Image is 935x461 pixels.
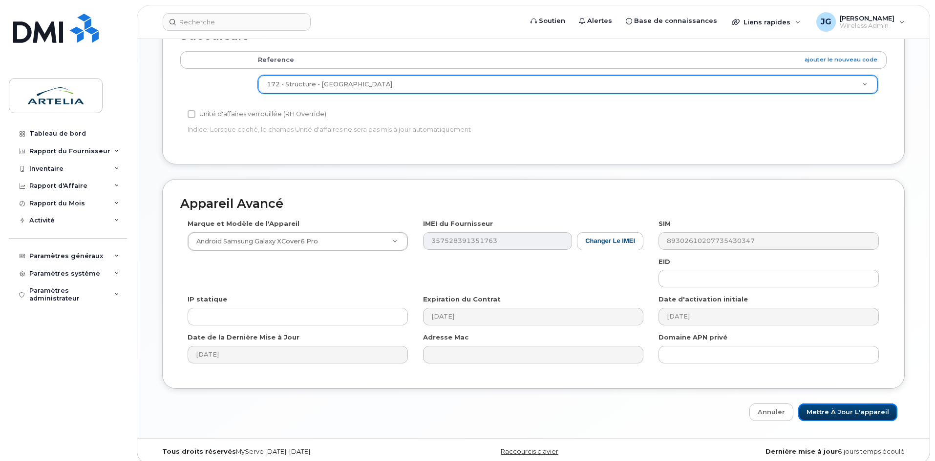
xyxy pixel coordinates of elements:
[749,403,793,421] a: Annuler
[798,403,897,421] input: Mettre à jour l'appareil
[539,16,565,26] span: Soutien
[821,16,831,28] span: JG
[180,197,887,211] h2: Appareil Avancé
[188,333,299,342] label: Date de la Dernière Mise à Jour
[423,219,493,228] label: IMEI du Fournisseur
[501,448,558,455] a: Raccourcis clavier
[659,333,727,342] label: Domaine APN privé
[188,219,299,228] label: Marque et Modèle de l'Appareil
[840,22,894,30] span: Wireless Admin
[191,237,318,246] span: Android Samsung Galaxy XCover6 Pro
[258,76,877,93] a: 172 - Structure - [GEOGRAPHIC_DATA]
[659,448,912,456] div: 6 jours temps écoulé
[188,295,227,304] label: IP statique
[765,448,838,455] strong: Dernière mise à jour
[180,29,887,42] h2: Succursale
[249,51,887,69] th: Reference
[188,233,407,250] a: Android Samsung Galaxy XCover6 Pro
[155,448,407,456] div: MyServe [DATE]–[DATE]
[805,56,877,64] a: ajouter le nouveau code
[163,13,311,31] input: Recherche
[587,16,612,26] span: Alertes
[840,14,894,22] span: [PERSON_NAME]
[188,108,326,120] label: Unité d'affaires verrouillée (RH Override)
[659,219,671,228] label: SIM
[634,16,717,26] span: Base de connaissances
[572,11,619,31] a: Alertes
[267,80,392,88] span: 172 - Structure - Région de Montréal
[619,11,724,31] a: Base de connaissances
[423,295,501,304] label: Expiration du Contrat
[188,110,195,118] input: Unité d'affaires verrouillée (RH Override)
[524,11,572,31] a: Soutien
[162,448,236,455] strong: Tous droits réservés
[659,295,748,304] label: Date d'activation initiale
[423,333,468,342] label: Adresse Mac
[744,18,790,26] span: Liens rapides
[659,257,670,266] label: EID
[188,125,643,134] p: Indice: Lorsque coché, le champs Unité d'affaires ne sera pas mis à jour automatiquement
[809,12,912,32] div: Justin Gauthier
[725,12,807,32] div: Liens rapides
[577,232,643,250] button: Changer le IMEI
